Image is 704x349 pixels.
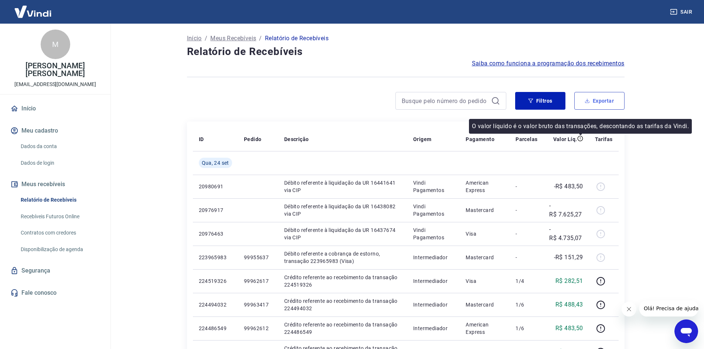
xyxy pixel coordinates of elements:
p: -R$ 151,29 [554,253,583,262]
p: -R$ 7.625,27 [549,201,583,219]
p: Tarifas [595,136,613,143]
p: 20980691 [199,183,232,190]
iframe: Mensagem da empresa [639,300,698,317]
p: Mastercard [466,206,504,214]
div: M [41,30,70,59]
p: O valor líquido é o valor bruto das transações, descontando as tarifas da Vindi. [472,122,689,131]
p: Valor Líq. [553,136,577,143]
a: Segurança [9,263,102,279]
p: [EMAIL_ADDRESS][DOMAIN_NAME] [14,81,96,88]
p: Vindi Pagamentos [413,203,454,218]
p: ID [199,136,204,143]
p: Intermediador [413,325,454,332]
iframe: Fechar mensagem [622,302,636,317]
a: Disponibilização de agenda [18,242,102,257]
p: 224486549 [199,325,232,332]
p: Débito referente à liquidação da UR 16441641 via CIP [284,179,401,194]
p: 224494032 [199,301,232,308]
p: Mastercard [466,301,504,308]
p: 99955637 [244,254,272,261]
p: Descrição [284,136,309,143]
p: American Express [466,321,504,336]
p: American Express [466,179,504,194]
p: 20976463 [199,230,232,237]
p: Intermediador [413,277,454,285]
p: 20976917 [199,206,232,214]
p: Intermediador [413,254,454,261]
p: Crédito referente ao recebimento da transação 224519326 [284,274,401,288]
p: 99963417 [244,301,272,308]
p: R$ 488,43 [555,300,583,309]
p: 99962612 [244,325,272,332]
p: Parcelas [516,136,537,143]
p: R$ 282,51 [555,277,583,285]
p: Crédito referente ao recebimento da transação 224486549 [284,321,401,336]
p: 1/6 [516,301,537,308]
p: Relatório de Recebíveis [265,34,329,43]
p: -R$ 483,50 [554,182,583,191]
button: Meu cadastro [9,123,102,139]
p: Vindi Pagamentos [413,179,454,194]
p: 224519326 [199,277,232,285]
iframe: Botão para abrir a janela de mensagens [674,319,698,343]
input: Busque pelo número do pedido [402,95,488,106]
a: Contratos com credores [18,225,102,240]
p: [PERSON_NAME] [PERSON_NAME] [6,62,105,78]
a: Dados de login [18,155,102,171]
p: - [516,254,537,261]
p: Visa [466,230,504,237]
p: 1/6 [516,325,537,332]
h4: Relatório de Recebíveis [187,44,625,59]
p: - [516,183,537,190]
p: Intermediador [413,301,454,308]
p: - [516,206,537,214]
button: Exportar [574,92,625,110]
p: Débito referente à liquidação da UR 16438082 via CIP [284,203,401,218]
a: Início [187,34,202,43]
span: Qua, 24 set [202,159,229,167]
p: - [516,230,537,237]
p: Débito referente à liquidação da UR 16437674 via CIP [284,226,401,241]
p: Vindi Pagamentos [413,226,454,241]
p: 1/4 [516,277,537,285]
a: Relatório de Recebíveis [18,192,102,208]
a: Recebíveis Futuros Online [18,209,102,224]
a: Meus Recebíveis [210,34,256,43]
p: / [205,34,207,43]
p: Visa [466,277,504,285]
p: Mastercard [466,254,504,261]
p: 223965983 [199,254,232,261]
p: R$ 483,50 [555,324,583,333]
span: Olá! Precisa de ajuda? [4,5,62,11]
button: Filtros [515,92,565,110]
p: Pedido [244,136,261,143]
a: Dados da conta [18,139,102,154]
img: Vindi [9,0,57,23]
a: Fale conosco [9,285,102,301]
a: Início [9,100,102,117]
p: / [259,34,262,43]
p: -R$ 4.735,07 [549,225,583,243]
p: Origem [413,136,431,143]
a: Saiba como funciona a programação dos recebimentos [472,59,625,68]
button: Sair [669,5,695,19]
p: Pagamento [466,136,494,143]
button: Meus recebíveis [9,176,102,192]
p: Crédito referente ao recebimento da transação 224494032 [284,297,401,312]
p: 99962617 [244,277,272,285]
p: Débito referente a cobrança de estorno, transação 223965983 (Visa) [284,250,401,265]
